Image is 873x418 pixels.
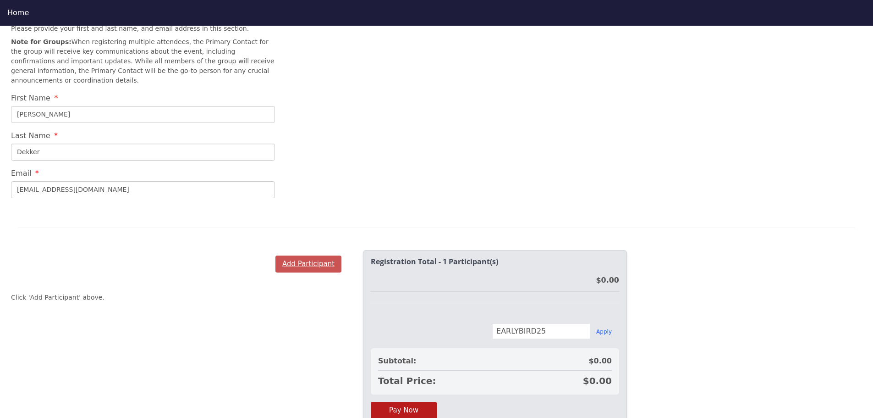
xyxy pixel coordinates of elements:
p: When registering multiple attendees, the Primary Contact for the group will receive key communica... [11,37,275,85]
span: $0.00 [583,374,612,387]
button: Add Participant [275,256,341,273]
p: Please provide your first and last name, and email address in this section. [11,24,275,33]
span: $0.00 [588,356,612,367]
p: Click 'Add Participant' above. [11,293,104,302]
span: First Name [11,94,50,102]
input: Last Name [11,144,275,161]
span: Total Price: [378,374,436,387]
button: Apply [596,328,612,335]
span: Email [11,169,31,178]
span: Subtotal: [378,356,416,367]
h2: Registration Total - 1 Participant(s) [371,258,619,266]
input: Email [11,181,275,198]
span: Last Name [11,131,50,140]
input: First Name [11,106,275,123]
strong: Note for Groups: [11,38,71,45]
div: $0.00 [596,275,619,286]
input: Enter discount code [492,323,590,339]
div: Home [7,7,866,18]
